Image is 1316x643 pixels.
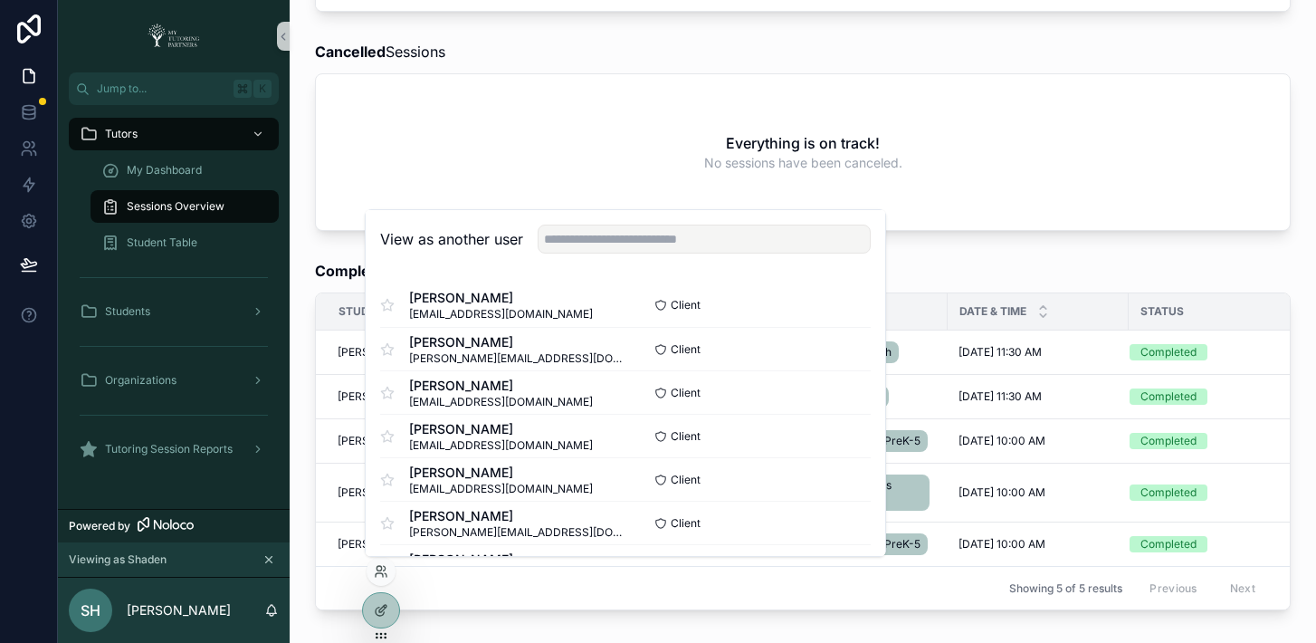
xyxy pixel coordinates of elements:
a: Completed [1130,389,1302,405]
div: Completed [1140,485,1197,501]
a: [PERSON_NAME] [338,345,512,360]
span: Jump to... [97,82,226,96]
a: [DATE] 10:00 AM [958,537,1118,552]
span: Student Name [339,304,426,319]
span: Organizations [105,373,176,388]
a: Completed [1130,344,1302,360]
a: Students [69,295,279,328]
a: [PERSON_NAME] [338,389,512,404]
span: Date & Time [959,304,1026,319]
span: Sessions Overview [127,199,224,214]
span: [DATE] 11:30 AM [958,345,1042,360]
span: Sessions [315,260,453,282]
span: [DATE] 10:00 AM [958,537,1045,552]
div: Completed [1140,433,1197,449]
span: [PERSON_NAME] [409,289,593,307]
span: Powered by [69,519,130,533]
span: [PERSON_NAME] [409,377,593,395]
span: Sessions [315,41,445,62]
span: [PERSON_NAME][EMAIL_ADDRESS][DOMAIN_NAME] [409,525,625,540]
span: Client [671,429,701,444]
a: My Dashboard [91,154,279,187]
span: [EMAIL_ADDRESS][DOMAIN_NAME] [409,482,593,496]
a: [PERSON_NAME] [338,434,512,448]
a: [PERSON_NAME] [338,537,512,552]
a: Completed [1130,536,1302,552]
a: Student Table [91,226,279,259]
span: [EMAIL_ADDRESS][DOMAIN_NAME] [409,438,593,453]
a: [DATE] 11:30 AM [958,389,1118,404]
span: Student Table [127,235,197,250]
h2: View as another user [380,228,523,250]
a: Sessions Overview [91,190,279,223]
a: Tutors [69,118,279,150]
span: [PERSON_NAME] [338,485,425,500]
span: My Dashboard [127,163,202,178]
span: [EMAIL_ADDRESS][DOMAIN_NAME] [409,395,593,409]
span: Viewing as Shaden [69,552,167,567]
a: Completed [1130,485,1302,501]
img: App logo [142,22,205,51]
span: Students [105,304,150,319]
a: Powered by [58,509,290,542]
span: [EMAIL_ADDRESS][DOMAIN_NAME] [409,307,593,321]
span: [PERSON_NAME] [409,420,593,438]
span: [PERSON_NAME] [338,434,425,448]
span: No sessions have been canceled. [704,154,902,172]
h2: Everything is on track! [726,132,880,154]
a: Completed [1130,433,1302,449]
a: [DATE] 11:30 AM [958,345,1118,360]
a: [PERSON_NAME] [338,485,512,500]
span: [DATE] 11:30 AM [958,389,1042,404]
span: Showing 5 of 5 results [1009,581,1122,596]
div: Completed [1140,536,1197,552]
a: Organizations [69,364,279,397]
span: [PERSON_NAME] [409,507,625,525]
span: Tutoring Session Reports [105,442,233,456]
span: Client [671,342,701,357]
span: Client [671,298,701,312]
div: Completed [1140,344,1197,360]
span: [PERSON_NAME] [338,537,425,552]
span: Client [671,386,701,400]
a: Tutoring Session Reports [69,433,279,465]
span: [DATE] 10:00 AM [958,434,1045,448]
span: [PERSON_NAME] [409,551,593,569]
span: [PERSON_NAME] [338,389,425,404]
span: Client [671,516,701,531]
span: Client [671,473,701,487]
p: [PERSON_NAME] [127,601,231,619]
a: [DATE] 10:00 AM [958,485,1118,500]
span: [PERSON_NAME][EMAIL_ADDRESS][DOMAIN_NAME] [409,351,625,366]
span: K [255,82,270,96]
button: Jump to...K [69,72,279,105]
span: SH [81,600,100,621]
span: [PERSON_NAME] [409,464,593,482]
span: Status [1140,304,1184,319]
strong: Cancelled [315,43,386,61]
strong: Completed [315,262,394,280]
a: [DATE] 10:00 AM [958,434,1118,448]
span: [PERSON_NAME] [409,333,625,351]
span: Tutors [105,127,138,141]
span: [PERSON_NAME] [338,345,425,360]
div: scrollable content [58,105,290,509]
span: [DATE] 10:00 AM [958,485,1045,500]
div: Completed [1140,389,1197,405]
